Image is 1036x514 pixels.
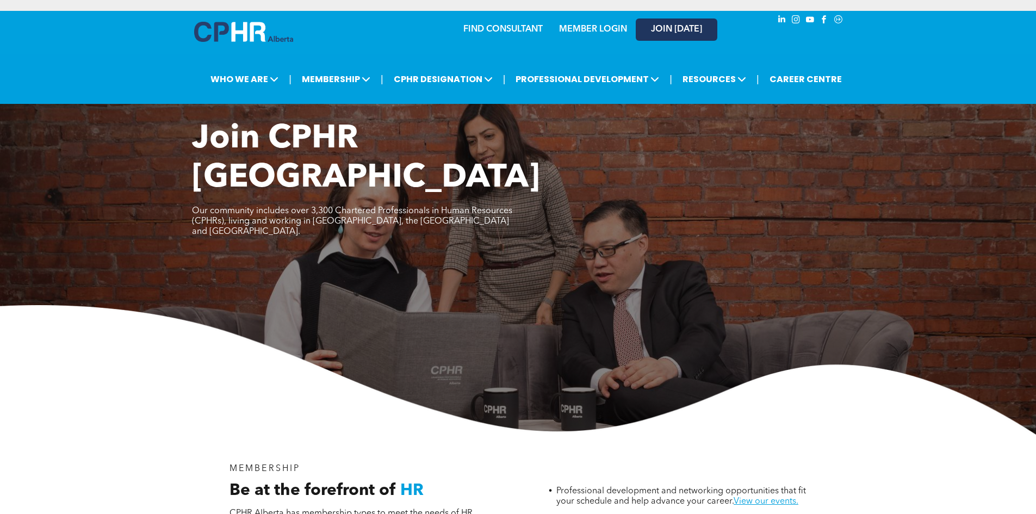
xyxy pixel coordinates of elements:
li: | [756,68,759,90]
a: JOIN [DATE] [636,18,717,41]
span: MEMBERSHIP [229,465,301,473]
span: Professional development and networking opportunities that fit your schedule and help advance you... [556,487,806,506]
span: Our community includes over 3,300 Chartered Professionals in Human Resources (CPHRs), living and ... [192,207,512,236]
li: | [381,68,383,90]
img: A blue and white logo for cp alberta [194,22,293,42]
span: RESOURCES [679,69,749,89]
li: | [289,68,291,90]
span: JOIN [DATE] [651,24,702,35]
span: HR [400,482,424,499]
a: linkedin [776,14,788,28]
a: MEMBER LOGIN [559,25,627,34]
a: instagram [790,14,802,28]
span: Join CPHR [GEOGRAPHIC_DATA] [192,123,540,195]
li: | [503,68,506,90]
a: youtube [804,14,816,28]
span: PROFESSIONAL DEVELOPMENT [512,69,662,89]
span: WHO WE ARE [207,69,282,89]
a: facebook [818,14,830,28]
a: View our events. [734,497,798,506]
a: CAREER CENTRE [766,69,845,89]
span: MEMBERSHIP [299,69,374,89]
a: FIND CONSULTANT [463,25,543,34]
span: Be at the forefront of [229,482,396,499]
span: CPHR DESIGNATION [390,69,496,89]
a: Social network [833,14,845,28]
li: | [669,68,672,90]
